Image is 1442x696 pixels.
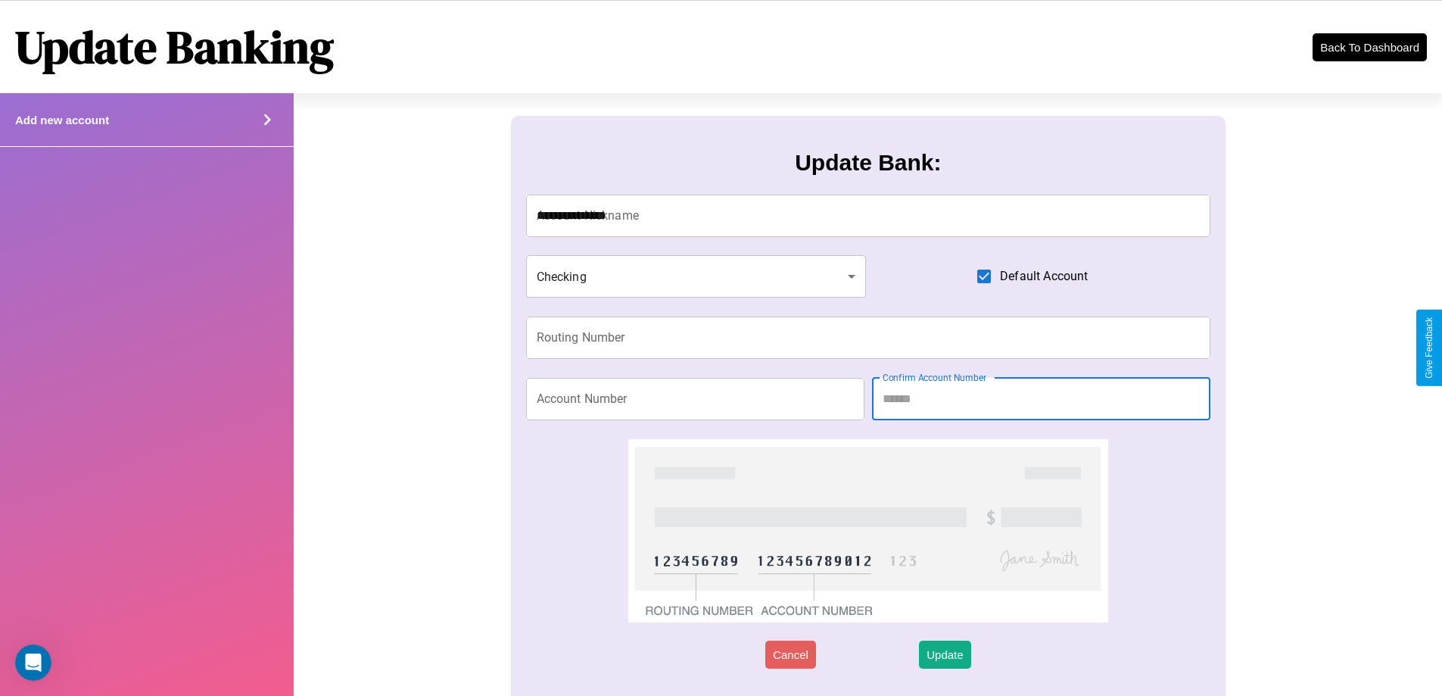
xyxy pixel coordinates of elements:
[628,439,1107,623] img: check
[1000,267,1088,286] span: Default Account
[526,255,867,298] div: Checking
[919,641,970,669] button: Update
[15,645,51,681] iframe: Intercom live chat
[15,16,334,78] h1: Update Banking
[15,114,109,126] h4: Add new account
[1424,317,1434,379] div: Give Feedback
[795,150,941,176] h3: Update Bank:
[883,371,986,384] label: Confirm Account Number
[765,641,816,669] button: Cancel
[1313,33,1427,61] button: Back To Dashboard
